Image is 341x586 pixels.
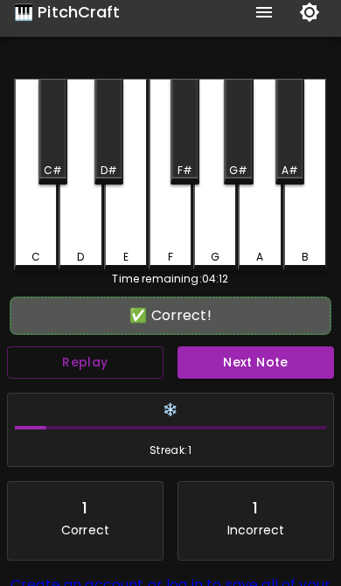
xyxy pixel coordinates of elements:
div: 1 [82,496,87,521]
div: D# [101,163,117,178]
div: Time remaining: 04:12 [14,271,327,287]
div: C [31,249,40,265]
div: D [77,249,84,265]
div: B [302,249,309,265]
div: ✅ Correct! [18,305,323,326]
div: A [256,249,263,265]
div: E [123,249,129,265]
div: F [168,249,173,265]
h6: ❄️ [15,401,326,420]
button: Replay [7,346,164,379]
p: Incorrect [227,521,284,539]
p: Correct [61,521,109,539]
div: G# [229,163,247,178]
span: Streak: 1 [15,442,326,459]
div: C# [44,163,62,178]
div: G [211,249,219,265]
button: Next Note [177,346,334,379]
div: 1 [253,496,258,521]
div: A# [282,163,298,178]
div: F# [177,163,192,178]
